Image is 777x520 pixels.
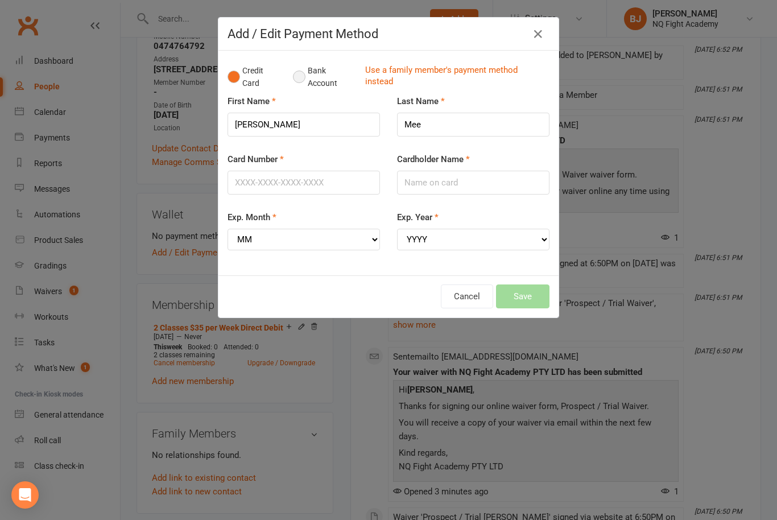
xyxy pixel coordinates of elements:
a: Use a family member's payment method instead [365,64,544,90]
button: Bank Account [293,60,356,94]
label: Card Number [228,152,284,166]
div: Open Intercom Messenger [11,481,39,509]
button: Cancel [441,284,493,308]
h4: Add / Edit Payment Method [228,27,549,41]
label: Exp. Month [228,211,276,224]
label: Cardholder Name [397,152,470,166]
label: First Name [228,94,276,108]
label: Last Name [397,94,445,108]
button: Close [529,25,547,43]
label: Exp. Year [397,211,439,224]
input: Name on card [397,171,549,195]
input: XXXX-XXXX-XXXX-XXXX [228,171,380,195]
button: Credit Card [228,60,281,94]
